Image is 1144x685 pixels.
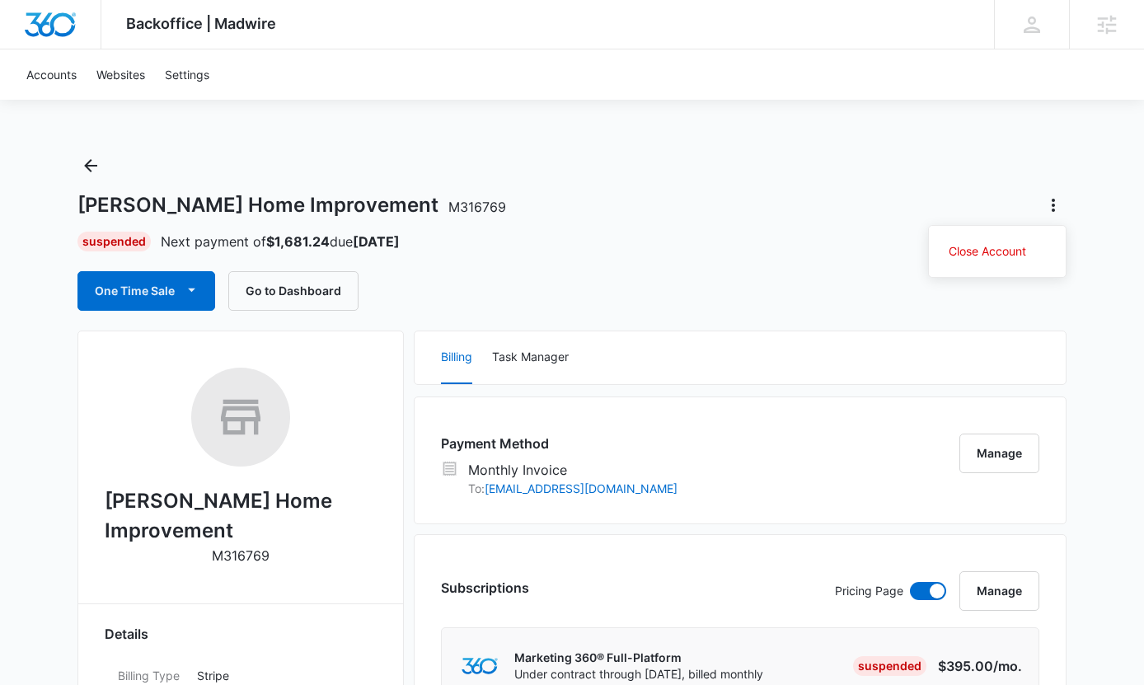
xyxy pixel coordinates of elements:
[63,97,148,108] div: Domain Overview
[155,49,219,100] a: Settings
[514,650,763,666] p: Marketing 360® Full-Platform
[266,233,330,250] strong: $1,681.24
[161,232,400,251] p: Next payment of due
[441,331,472,384] button: Billing
[46,26,81,40] div: v 4.0.25
[77,232,151,251] div: Suspended
[182,97,278,108] div: Keywords by Traffic
[77,193,506,218] h1: [PERSON_NAME] Home Improvement
[462,658,497,675] img: marketing360Logo
[16,49,87,100] a: Accounts
[228,271,359,311] button: Go to Dashboard
[441,578,529,598] h3: Subscriptions
[468,480,677,497] p: To:
[492,331,569,384] button: Task Manager
[77,152,104,179] button: Back
[929,239,1066,264] button: Close Account
[87,49,155,100] a: Websites
[353,233,400,250] strong: [DATE]
[1040,192,1067,218] button: Actions
[949,246,1026,257] div: Close Account
[514,666,763,683] p: Under contract through [DATE], billed monthly
[959,434,1039,473] button: Manage
[448,199,506,215] span: M316769
[45,96,58,109] img: tab_domain_overview_orange.svg
[164,96,177,109] img: tab_keywords_by_traffic_grey.svg
[938,656,1022,676] p: $395.00
[959,571,1039,611] button: Manage
[105,624,148,644] span: Details
[118,667,184,684] dt: Billing Type
[197,667,363,684] p: Stripe
[835,582,903,600] p: Pricing Page
[105,486,377,546] h2: [PERSON_NAME] Home Improvement
[468,460,677,480] p: Monthly Invoice
[26,26,40,40] img: logo_orange.svg
[212,546,270,565] p: M316769
[126,15,276,32] span: Backoffice | Madwire
[993,658,1022,674] span: /mo.
[485,481,677,495] a: [EMAIL_ADDRESS][DOMAIN_NAME]
[43,43,181,56] div: Domain: [DOMAIN_NAME]
[441,434,677,453] h3: Payment Method
[853,656,926,676] div: Suspended
[26,43,40,56] img: website_grey.svg
[77,271,215,311] button: One Time Sale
